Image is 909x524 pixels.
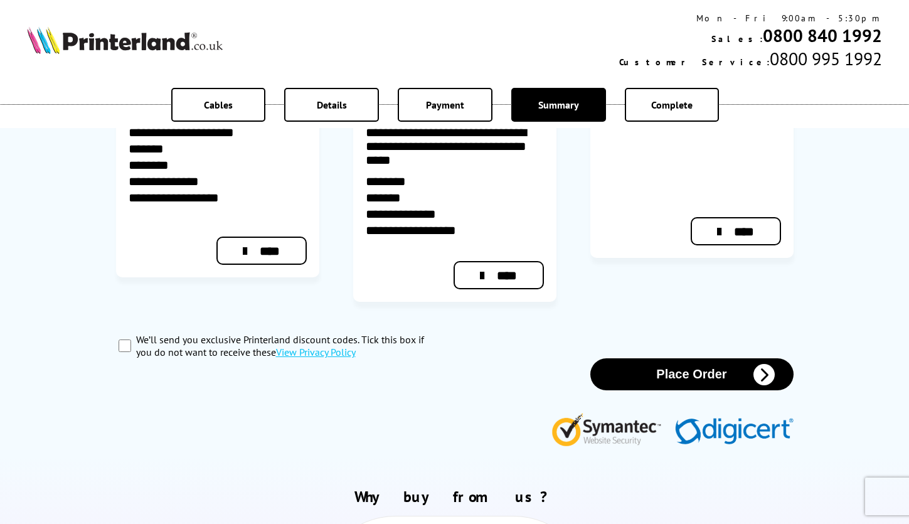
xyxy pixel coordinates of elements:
a: 0800 840 1992 [763,24,882,47]
span: Sales: [711,33,763,45]
span: 0800 995 1992 [770,47,882,70]
span: Summary [538,99,579,111]
span: Customer Service: [619,56,770,68]
img: Symantec Website Security [551,410,670,446]
span: Complete [651,99,693,111]
a: modal_privacy [276,346,356,358]
label: We’ll send you exclusive Printerland discount codes. Tick this box if you do not want to receive ... [136,333,441,358]
span: Payment [426,99,464,111]
img: Printerland Logo [27,26,223,54]
div: Mon - Fri 9:00am - 5:30pm [619,13,882,24]
button: Place Order [590,358,794,390]
span: Cables [204,99,233,111]
span: Details [317,99,347,111]
img: Digicert [675,418,794,446]
h2: Why buy from us? [27,487,881,506]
